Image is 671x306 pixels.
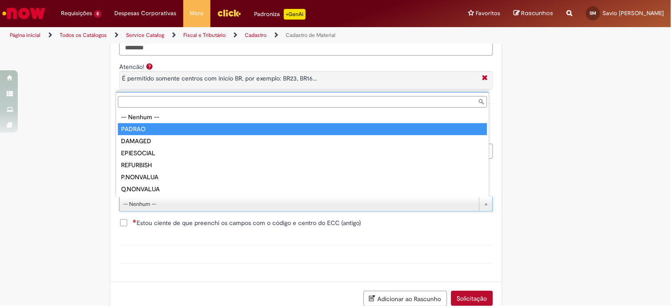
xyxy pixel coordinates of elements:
[118,111,487,123] div: -- Nenhum --
[118,171,487,183] div: P.NONVALUA
[118,123,487,135] div: PADRAO
[118,147,487,159] div: EPIESOCIAL
[118,159,487,171] div: REFURBISH
[116,109,489,197] ul: Tipo de Avaliação
[118,183,487,195] div: Q.NONVALUA
[118,135,487,147] div: DAMAGED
